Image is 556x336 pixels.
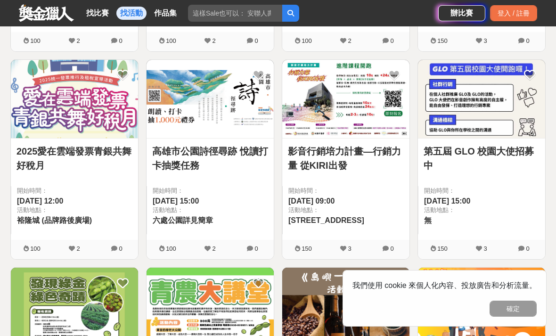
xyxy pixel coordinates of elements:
span: 活動地點： [288,205,404,215]
span: [STREET_ADDRESS] [288,216,364,224]
img: Cover Image [11,60,138,139]
span: 100 [30,37,41,44]
span: 0 [526,37,529,44]
span: 開始時間： [17,186,132,196]
a: 找活動 [116,7,147,20]
span: 六處公園詳見簡章 [153,216,213,224]
span: 開始時間： [288,186,404,196]
a: 辦比賽 [438,5,485,21]
span: 2 [348,37,351,44]
img: Cover Image [282,60,409,139]
span: [DATE] 15:00 [153,197,199,205]
span: 裕隆城 (品牌路後廣場) [17,216,92,224]
span: 0 [390,37,393,44]
span: 活動地點： [153,205,268,215]
span: 0 [254,245,258,252]
span: 3 [483,37,487,44]
a: 2025愛在雲端發票青銀共舞好稅月 [16,144,132,172]
span: 0 [254,37,258,44]
div: 登入 / 註冊 [490,5,537,21]
span: 100 [166,245,176,252]
a: 找比賽 [82,7,113,20]
span: 2 [76,37,80,44]
span: 0 [119,245,122,252]
span: [DATE] 09:00 [288,197,335,205]
span: 150 [302,245,312,252]
a: 作品集 [150,7,180,20]
span: [DATE] 15:00 [424,197,470,205]
span: 開始時間： [424,186,540,196]
span: 活動地點： [17,205,132,215]
input: 這樣Sale也可以： 安聯人壽創意銷售法募集 [188,5,282,22]
span: 3 [348,245,351,252]
span: 0 [390,245,393,252]
span: 100 [302,37,312,44]
span: 我們使用 cookie 來個人化內容、投放廣告和分析流量。 [352,281,537,289]
span: 3 [483,245,487,252]
span: 150 [437,245,448,252]
span: 100 [166,37,176,44]
span: 活動地點： [424,205,540,215]
img: Cover Image [418,60,545,139]
span: 無 [424,216,432,224]
span: [DATE] 12:00 [17,197,63,205]
img: Cover Image [147,60,274,139]
span: 0 [526,245,529,252]
a: 第五屆 GLO 校園大使招募中 [424,144,540,172]
span: 2 [76,245,80,252]
a: 影音行銷培力計畫—行銷力量 從KIRI出發 [288,144,404,172]
span: 2 [212,245,215,252]
span: 100 [30,245,41,252]
span: 開始時間： [153,186,268,196]
a: 高雄市公園詩徑尋跡 悅讀打卡抽獎任務 [152,144,268,172]
span: 0 [119,37,122,44]
button: 確定 [490,301,537,317]
span: 150 [437,37,448,44]
span: 2 [212,37,215,44]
